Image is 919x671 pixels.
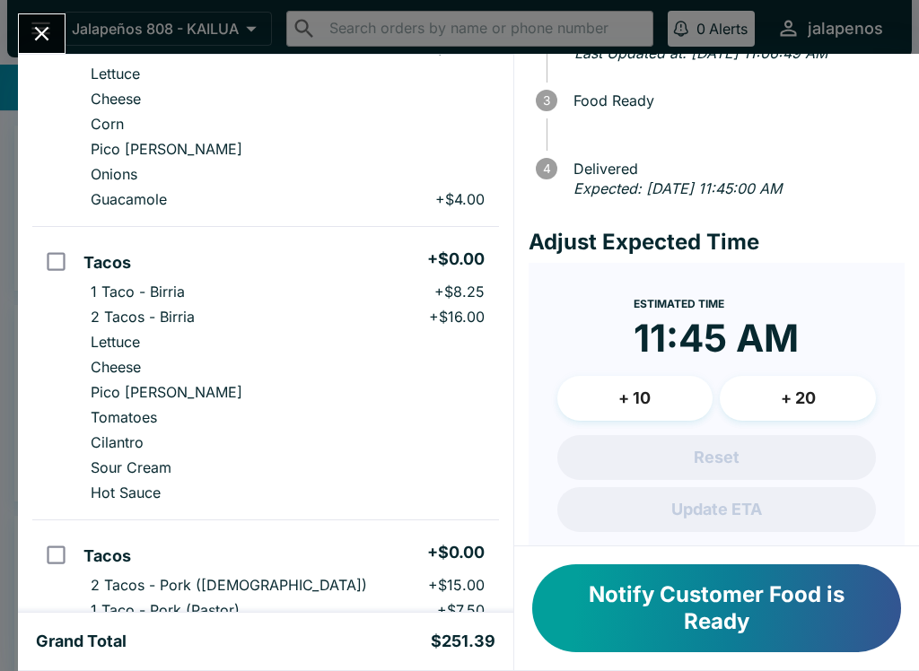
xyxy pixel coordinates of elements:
[427,542,485,563] h5: + $0.00
[91,333,140,351] p: Lettuce
[91,308,195,326] p: 2 Tacos - Birria
[543,93,550,108] text: 3
[565,92,905,109] span: Food Ready
[91,408,157,426] p: Tomatoes
[437,601,485,619] p: + $7.50
[91,65,140,83] p: Lettuce
[19,14,65,53] button: Close
[532,564,901,652] button: Notify Customer Food is Ready
[91,601,240,619] p: 1 Taco - Pork (Pastor)
[574,44,827,62] em: Last Updated at: [DATE] 11:06:49 AM
[91,433,144,451] p: Cilantro
[557,376,713,421] button: + 10
[573,179,782,197] em: Expected: [DATE] 11:45:00 AM
[91,140,242,158] p: Pico [PERSON_NAME]
[429,308,485,326] p: + $16.00
[529,229,905,256] h4: Adjust Expected Time
[565,161,905,177] span: Delivered
[91,115,124,133] p: Corn
[431,631,495,652] h5: $251.39
[91,576,367,594] p: 2 Tacos - Pork ([DEMOGRAPHIC_DATA])
[434,283,485,301] p: + $8.25
[634,297,724,310] span: Estimated Time
[634,315,799,362] time: 11:45 AM
[720,376,876,421] button: + 20
[542,161,550,176] text: 4
[427,248,485,270] h5: + $0.00
[91,190,167,208] p: Guacamole
[91,383,242,401] p: Pico [PERSON_NAME]
[428,576,485,594] p: + $15.00
[83,545,131,567] h5: Tacos
[91,358,141,376] p: Cheese
[91,165,137,183] p: Onions
[36,631,127,652] h5: Grand Total
[435,190,485,208] p: + $4.00
[91,90,141,108] p: Cheese
[91,283,185,301] p: 1 Taco - Birria
[91,458,171,476] p: Sour Cream
[91,484,161,501] p: Hot Sauce
[83,252,131,274] h5: Tacos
